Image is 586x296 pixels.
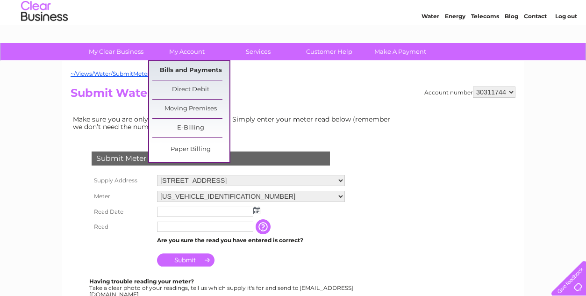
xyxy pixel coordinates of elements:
[89,204,155,219] th: Read Date
[152,140,229,159] a: Paper Billing
[21,24,68,53] img: logo.png
[89,188,155,204] th: Meter
[71,70,185,77] a: ~/Views/Water/SubmitMeterRead.cshtml
[71,87,515,104] h2: Submit Water Meter Read
[424,87,515,98] div: Account number
[220,43,297,60] a: Services
[89,278,194,285] b: Having trouble reading your meter?
[89,173,155,188] th: Supply Address
[555,40,577,47] a: Log out
[524,40,547,47] a: Contact
[445,40,465,47] a: Energy
[505,40,518,47] a: Blog
[78,43,155,60] a: My Clear Business
[362,43,439,60] a: Make A Payment
[291,43,368,60] a: Customer Help
[471,40,499,47] a: Telecoms
[152,119,229,137] a: E-Billing
[253,207,260,214] img: ...
[157,253,214,267] input: Submit
[92,152,330,166] div: Submit Meter Read
[73,5,515,45] div: Clear Business is a trading name of Verastar Limited (registered in [GEOGRAPHIC_DATA] No. 3667643...
[152,100,229,118] a: Moving Premises
[149,43,226,60] a: My Account
[152,80,229,99] a: Direct Debit
[410,5,474,16] a: 0333 014 3131
[152,61,229,80] a: Bills and Payments
[256,219,272,234] input: Information
[71,113,398,133] td: Make sure you are only paying for what you use. Simply enter your meter read below (remember we d...
[89,219,155,234] th: Read
[155,234,347,246] td: Are you sure the read you have entered is correct?
[422,40,439,47] a: Water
